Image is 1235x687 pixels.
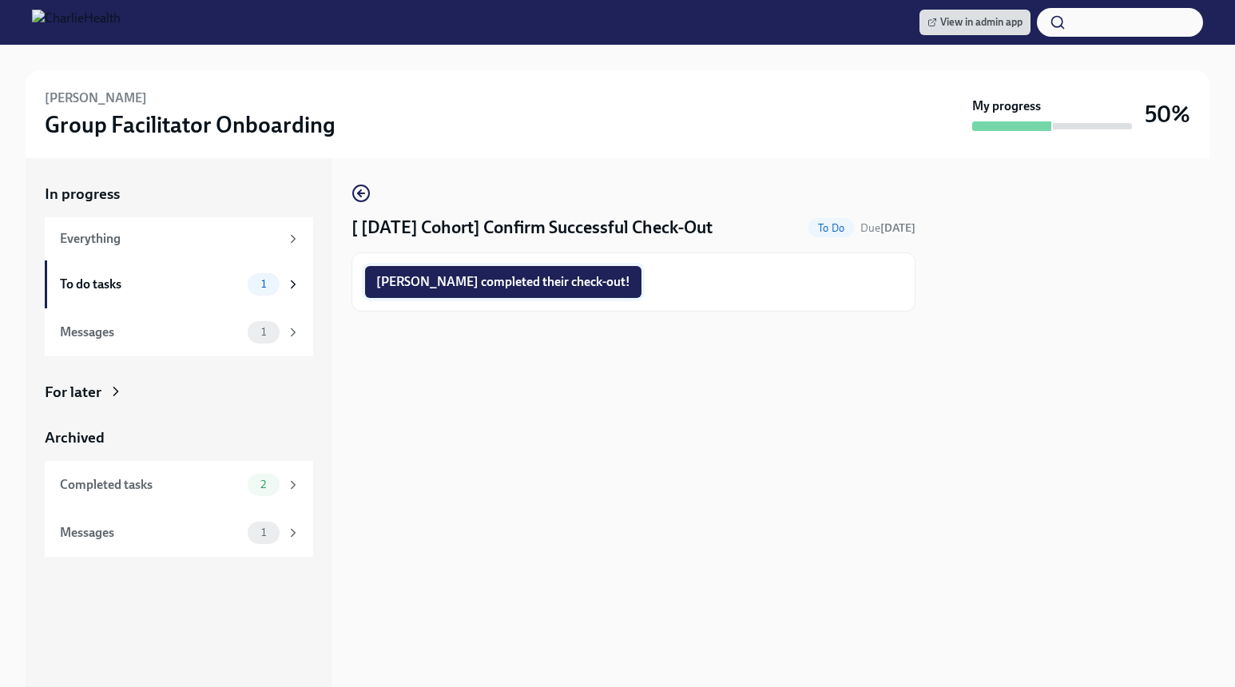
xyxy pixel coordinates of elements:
[919,10,1030,35] a: View in admin app
[45,89,147,107] h6: [PERSON_NAME]
[365,266,641,298] button: [PERSON_NAME] completed their check-out!
[60,524,241,542] div: Messages
[860,220,915,236] span: September 6th, 2025 10:00
[45,509,313,557] a: Messages1
[880,221,915,235] strong: [DATE]
[60,230,280,248] div: Everything
[32,10,121,35] img: CharlieHealth
[1145,100,1190,129] h3: 50%
[45,382,313,403] a: For later
[45,461,313,509] a: Completed tasks2
[45,308,313,356] a: Messages1
[45,382,101,403] div: For later
[351,216,713,240] h4: [ [DATE] Cohort] Confirm Successful Check-Out
[45,427,313,448] a: Archived
[60,324,241,341] div: Messages
[251,479,276,490] span: 2
[376,274,630,290] span: [PERSON_NAME] completed their check-out!
[45,184,313,205] a: In progress
[252,278,276,290] span: 1
[972,97,1041,115] strong: My progress
[60,476,241,494] div: Completed tasks
[252,326,276,338] span: 1
[927,14,1023,30] span: View in admin app
[808,222,854,234] span: To Do
[45,260,313,308] a: To do tasks1
[45,110,336,139] h3: Group Facilitator Onboarding
[60,276,241,293] div: To do tasks
[860,221,915,235] span: Due
[252,526,276,538] span: 1
[45,217,313,260] a: Everything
